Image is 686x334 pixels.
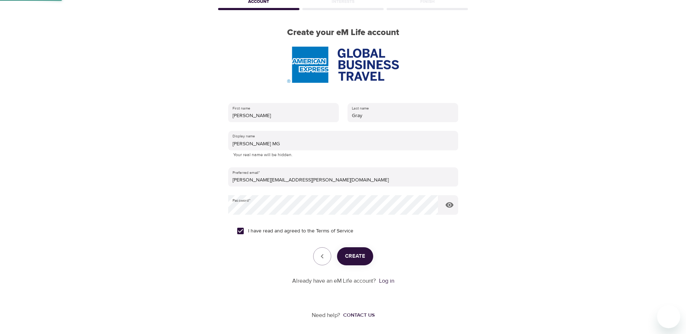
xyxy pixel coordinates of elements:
iframe: Button to launch messaging window [657,305,680,328]
p: Your real name will be hidden. [233,151,453,159]
a: Log in [379,277,394,284]
h2: Create your eM Life account [217,27,470,38]
span: I have read and agreed to the [248,227,353,235]
img: AmEx%20GBT%20logo.png [287,47,399,83]
span: Create [345,252,365,261]
a: Terms of Service [316,227,353,235]
div: Contact us [343,312,375,319]
p: Already have an eM Life account? [292,277,376,285]
p: Need help? [312,311,340,320]
button: Create [337,247,373,265]
a: Contact us [340,312,375,319]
